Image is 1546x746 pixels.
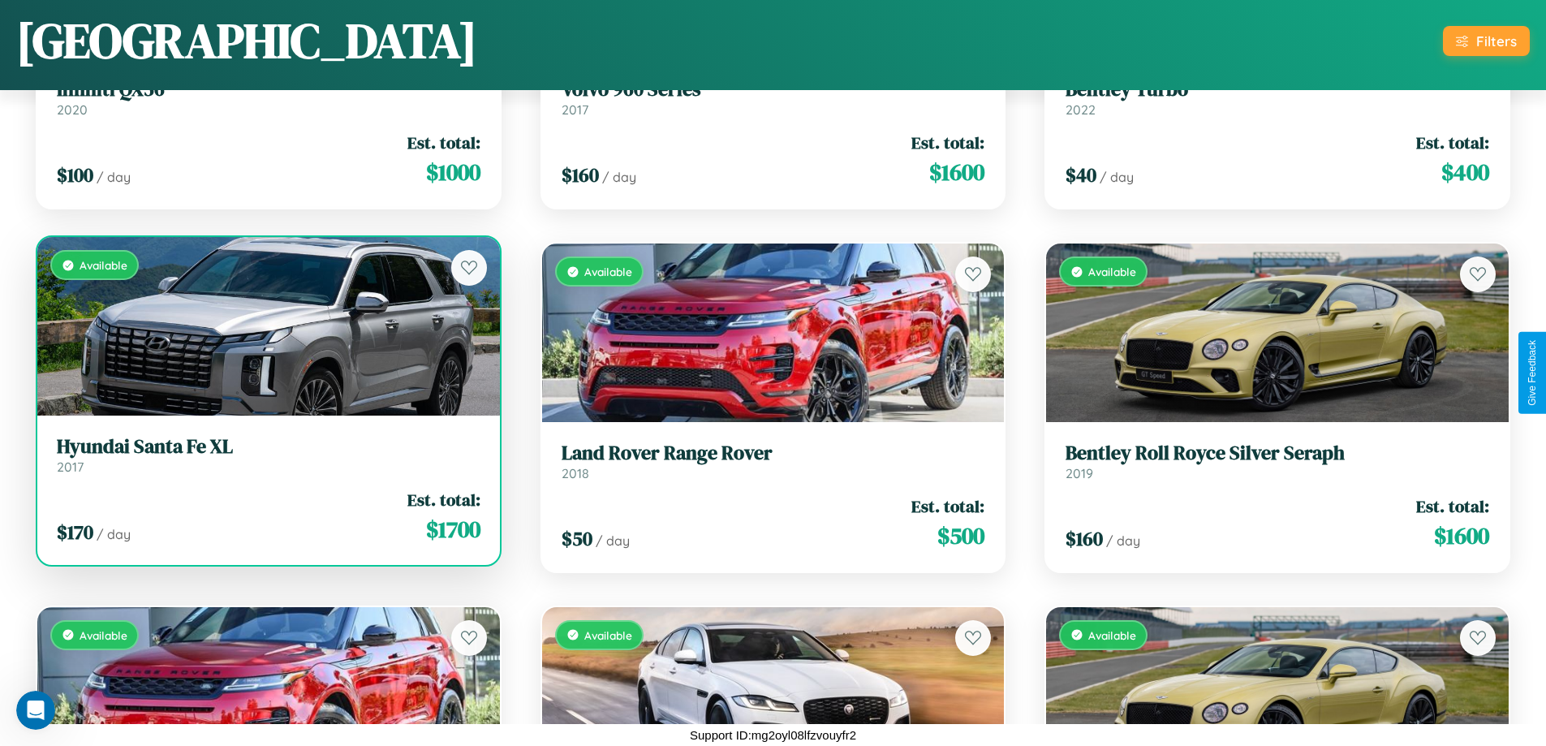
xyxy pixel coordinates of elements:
span: / day [97,526,131,542]
span: Available [584,628,632,642]
span: $ 400 [1441,156,1489,188]
a: Volvo 960 Series2017 [562,78,985,118]
span: / day [1100,169,1134,185]
span: / day [602,169,636,185]
span: Est. total: [1416,494,1489,518]
p: Support ID: mg2oyl08lfzvouyfr2 [690,724,856,746]
div: Filters [1476,32,1517,50]
span: Available [1088,265,1136,278]
span: Est. total: [911,494,984,518]
span: 2018 [562,465,589,481]
span: $ 170 [57,519,93,545]
span: $ 1600 [1434,520,1489,552]
span: Est. total: [911,131,984,154]
span: / day [1106,533,1140,549]
span: $ 40 [1066,162,1096,188]
span: / day [596,533,630,549]
span: Available [584,265,632,278]
span: 2020 [57,101,88,118]
span: Available [1088,628,1136,642]
span: $ 1600 [929,156,984,188]
h3: Land Rover Range Rover [562,442,985,465]
span: Est. total: [1416,131,1489,154]
span: $ 160 [562,162,599,188]
span: $ 1700 [426,513,480,545]
h3: Hyundai Santa Fe XL [57,435,480,459]
span: Available [80,628,127,642]
span: Available [80,258,127,272]
iframe: Intercom live chat [16,691,55,730]
a: Land Rover Range Rover2018 [562,442,985,481]
span: $ 50 [562,525,592,552]
span: $ 160 [1066,525,1103,552]
span: $ 100 [57,162,93,188]
h3: Volvo 960 Series [562,78,985,101]
a: Hyundai Santa Fe XL2017 [57,435,480,475]
span: / day [97,169,131,185]
a: Bentley Roll Royce Silver Seraph2019 [1066,442,1489,481]
span: Est. total: [407,488,480,511]
button: Filters [1443,26,1530,56]
span: Est. total: [407,131,480,154]
span: 2019 [1066,465,1093,481]
span: 2022 [1066,101,1096,118]
span: $ 500 [937,520,984,552]
span: $ 1000 [426,156,480,188]
span: 2017 [57,459,84,475]
h1: [GEOGRAPHIC_DATA] [16,7,477,74]
a: Infiniti QX562020 [57,78,480,118]
div: Give Feedback [1527,340,1538,406]
span: 2017 [562,101,588,118]
h3: Bentley Turbo [1066,78,1489,101]
h3: Infiniti QX56 [57,78,480,101]
a: Bentley Turbo2022 [1066,78,1489,118]
h3: Bentley Roll Royce Silver Seraph [1066,442,1489,465]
